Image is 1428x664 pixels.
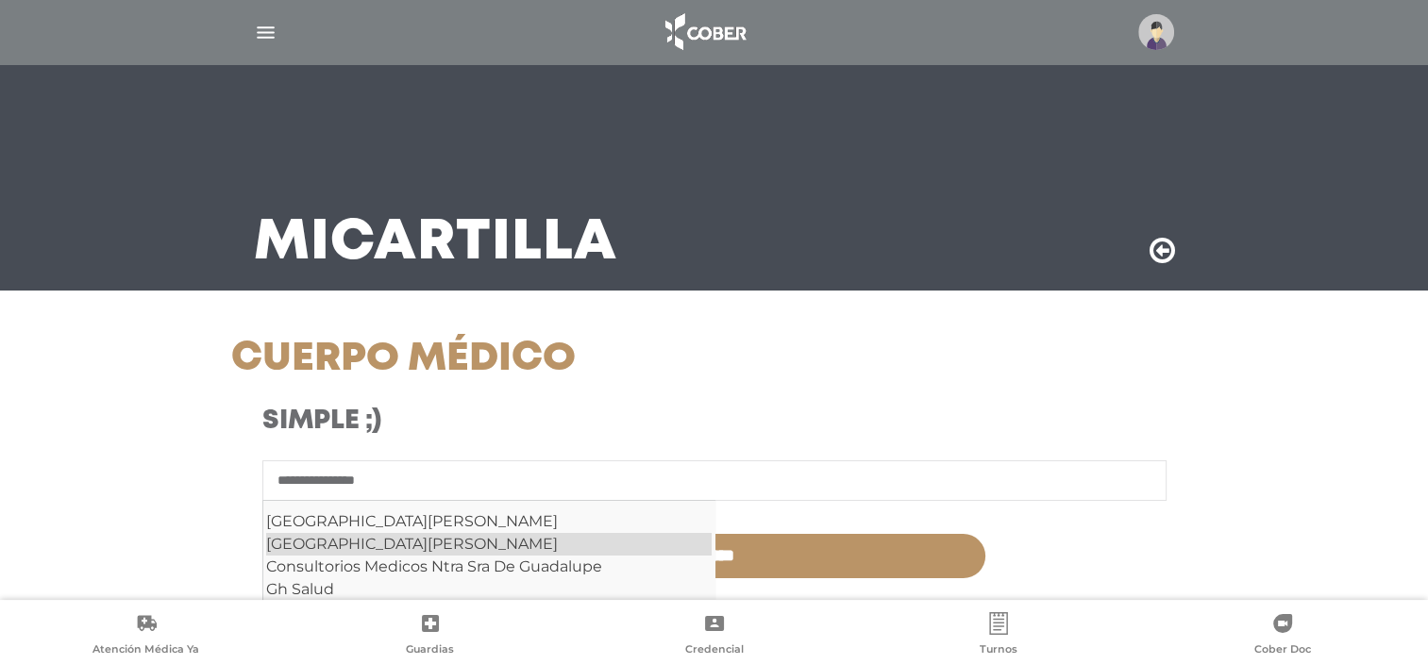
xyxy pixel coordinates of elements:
[1138,14,1174,50] img: profile-placeholder.svg
[1254,642,1311,659] span: Cober Doc
[685,642,744,659] span: Credencial
[262,406,835,438] h3: Simple ;)
[1140,612,1424,660] a: Cober Doc
[572,612,856,660] a: Credencial
[655,9,754,55] img: logo_cober_home-white.png
[266,556,712,578] div: Consultorios Medicos Ntra Sra De Guadalupe
[231,336,866,383] h1: Cuerpo Médico
[4,612,288,660] a: Atención Médica Ya
[980,642,1017,659] span: Turnos
[254,21,277,44] img: Cober_menu-lines-white.svg
[288,612,572,660] a: Guardias
[856,612,1140,660] a: Turnos
[92,642,199,659] span: Atención Médica Ya
[406,642,454,659] span: Guardias
[266,510,712,533] div: [GEOGRAPHIC_DATA][PERSON_NAME]
[254,219,617,268] h3: Mi Cartilla
[266,578,712,601] div: Gh Salud
[266,533,712,556] div: [GEOGRAPHIC_DATA][PERSON_NAME]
